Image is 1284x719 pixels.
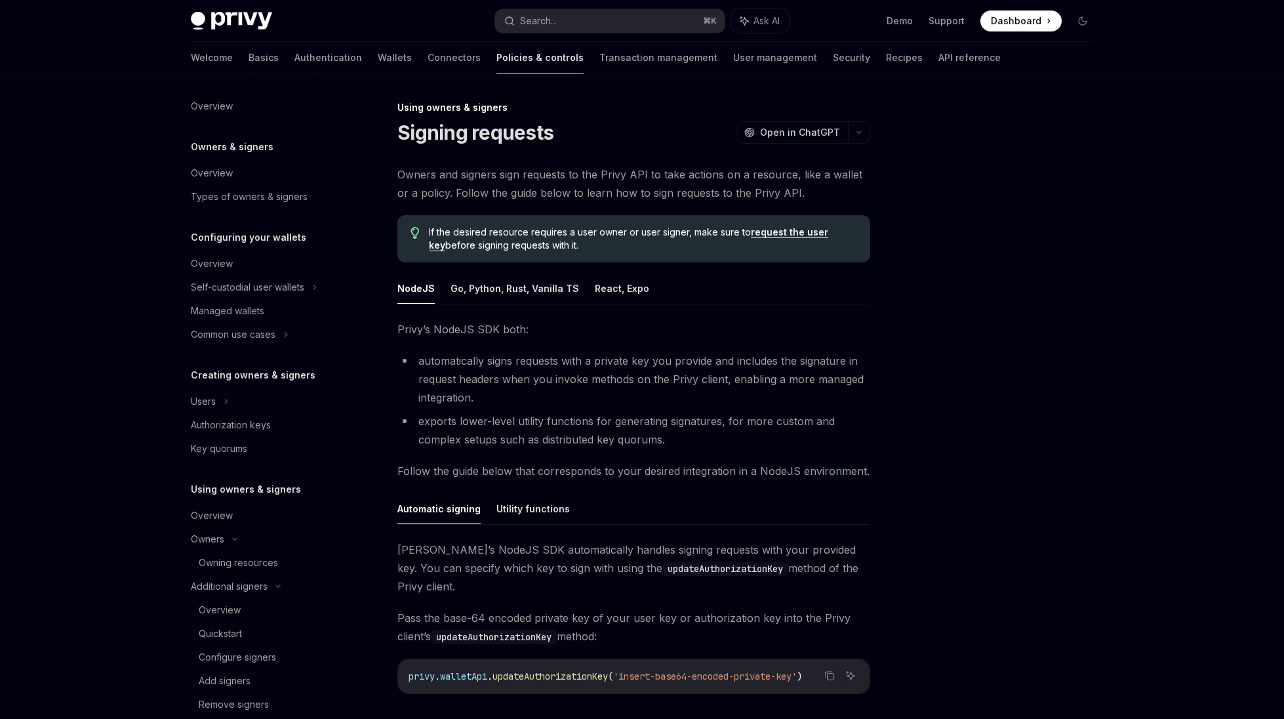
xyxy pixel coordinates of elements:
[191,230,306,245] h5: Configuring your wallets
[1072,10,1093,31] button: Toggle dark mode
[451,273,579,304] button: Go, Python, Rust, Vanilla TS
[887,14,913,28] a: Demo
[180,669,348,693] a: Add signers
[435,670,440,682] span: .
[191,441,247,457] div: Key quorums
[428,42,481,73] a: Connectors
[397,609,870,646] span: Pass the base-64 encoded private key of your user key or authorization key into the Privy client’...
[180,598,348,622] a: Overview
[191,139,273,155] h5: Owners & signers
[397,320,870,339] span: Privy’s NodeJS SDK both:
[294,42,362,73] a: Authentication
[833,42,870,73] a: Security
[180,161,348,185] a: Overview
[180,94,348,118] a: Overview
[199,555,278,571] div: Owning resources
[397,462,870,480] span: Follow the guide below that corresponds to your desired integration in a NodeJS environment.
[191,508,233,524] div: Overview
[736,121,848,144] button: Open in ChatGPT
[397,352,870,407] li: automatically signs requests with a private key you provide and includes the signature in request...
[397,121,553,144] h1: Signing requests
[397,273,435,304] button: NodeJS
[496,493,570,524] button: Utility functions
[753,14,780,28] span: Ask AI
[199,626,242,642] div: Quickstart
[595,273,649,304] button: React, Expo
[191,482,301,497] h5: Using owners & signers
[191,279,304,295] div: Self-custodial user wallets
[191,531,224,547] div: Owners
[613,670,797,682] span: 'insert-base64-encoded-private-key'
[249,42,279,73] a: Basics
[191,42,233,73] a: Welcome
[397,412,870,449] li: exports lower-level utility functions for generating signatures, for more custom and complex setu...
[378,42,412,73] a: Wallets
[760,126,840,139] span: Open in ChatGPT
[180,437,348,461] a: Key quorums
[409,670,435,682] span: privy
[520,13,557,29] div: Search...
[411,227,420,239] svg: Tip
[191,394,216,409] div: Users
[191,256,233,272] div: Overview
[842,667,859,684] button: Ask AI
[938,42,1001,73] a: API reference
[886,42,923,73] a: Recipes
[440,670,487,682] span: walletApi
[199,673,251,689] div: Add signers
[191,367,315,383] h5: Creating owners & signers
[991,14,1041,28] span: Dashboard
[191,579,268,594] div: Additional signers
[397,165,870,202] span: Owners and signers sign requests to the Privy API to take actions on a resource, like a wallet or...
[496,42,584,73] a: Policies & controls
[487,670,492,682] span: .
[180,252,348,276] a: Overview
[199,602,241,618] div: Overview
[180,646,348,669] a: Configure signers
[431,630,557,644] code: updateAuthorizationKey
[191,165,233,181] div: Overview
[180,299,348,323] a: Managed wallets
[821,667,838,684] button: Copy the contents from the code block
[180,693,348,716] a: Remove signers
[397,493,481,524] button: Automatic signing
[180,413,348,437] a: Authorization keys
[199,649,276,665] div: Configure signers
[980,10,1062,31] a: Dashboard
[180,622,348,646] a: Quickstart
[429,226,857,252] span: If the desired resource requires a user owner or user signer, make sure to before signing request...
[797,670,802,682] span: )
[492,670,608,682] span: updateAuthorizationKey
[929,14,965,28] a: Support
[191,98,233,114] div: Overview
[397,101,870,114] div: Using owners & signers
[191,189,308,205] div: Types of owners & signers
[662,562,788,576] code: updateAuthorizationKey
[599,42,717,73] a: Transaction management
[191,12,272,30] img: dark logo
[199,697,269,712] div: Remove signers
[495,9,725,33] button: Search...⌘K
[180,504,348,527] a: Overview
[191,327,275,342] div: Common use cases
[733,42,817,73] a: User management
[731,9,789,33] button: Ask AI
[180,551,348,575] a: Owning resources
[191,303,264,319] div: Managed wallets
[397,541,870,596] span: [PERSON_NAME]’s NodeJS SDK automatically handles signing requests with your provided key. You can...
[180,185,348,209] a: Types of owners & signers
[608,670,613,682] span: (
[703,16,717,26] span: ⌘ K
[191,417,271,433] div: Authorization keys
